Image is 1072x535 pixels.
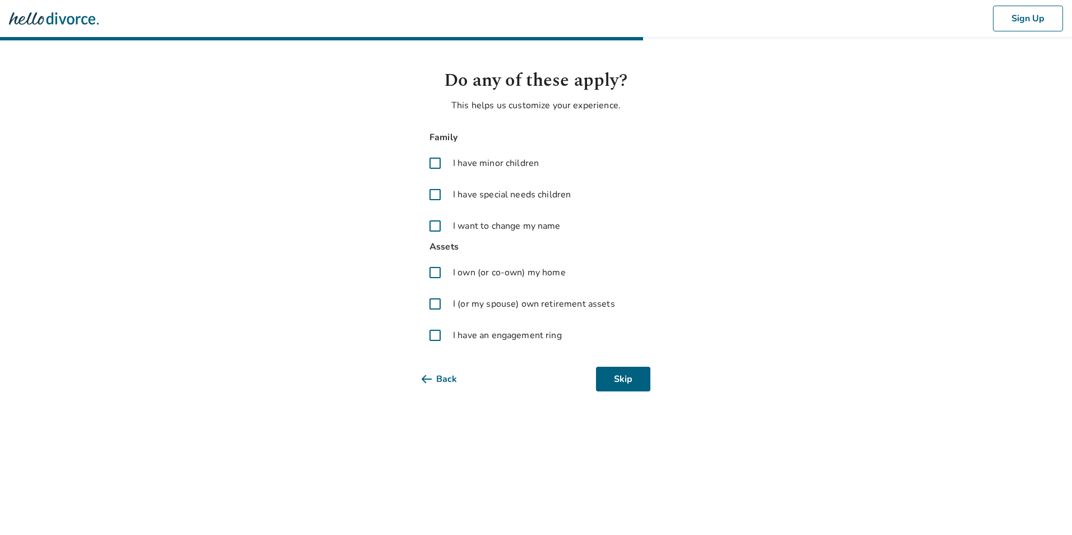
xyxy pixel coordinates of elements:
[422,67,650,94] h1: Do any of these apply?
[422,239,650,255] span: Assets
[453,329,562,342] span: I have an engagement ring
[422,99,650,112] p: This helps us customize your experience.
[453,219,561,233] span: I want to change my name
[993,6,1063,31] button: Sign Up
[596,367,650,391] button: Skip
[422,130,650,145] span: Family
[1016,481,1072,535] iframe: Chat Widget
[9,7,99,30] img: Hello Divorce Logo
[453,156,539,170] span: I have minor children
[453,266,566,279] span: I own (or co-own) my home
[422,367,475,391] button: Back
[453,297,615,311] span: I (or my spouse) own retirement assets
[453,188,571,201] span: I have special needs children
